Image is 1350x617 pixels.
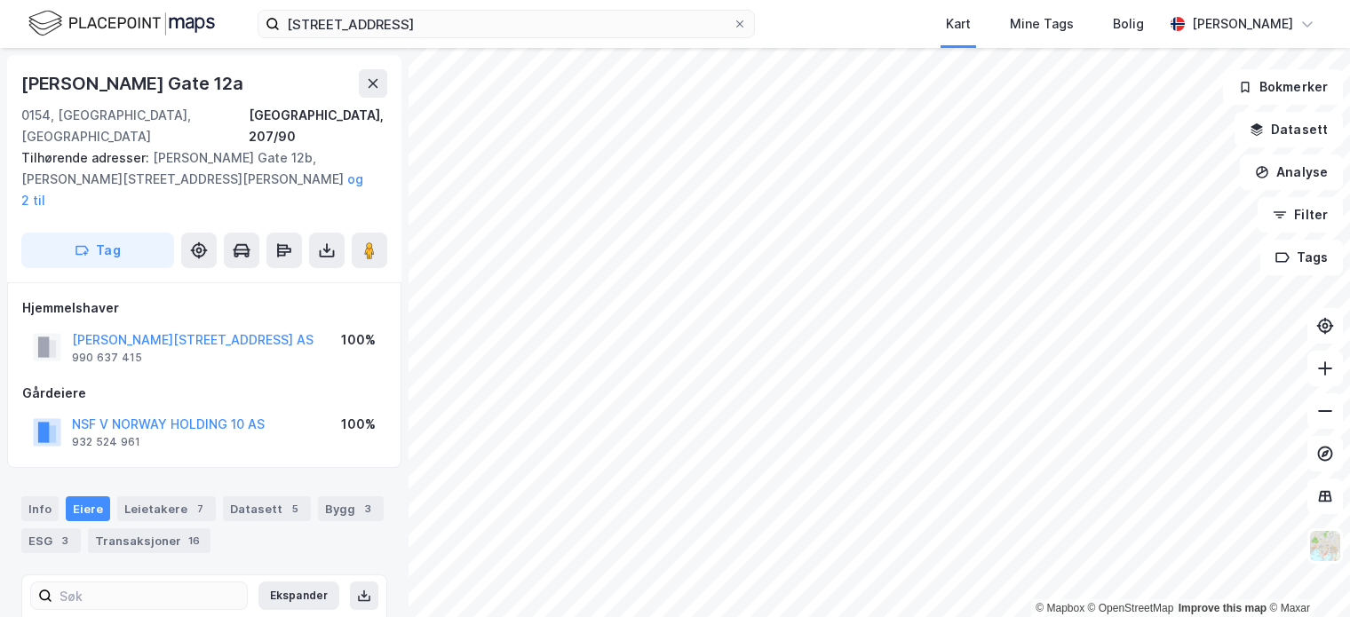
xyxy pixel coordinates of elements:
[191,500,209,518] div: 7
[280,11,733,37] input: Søk på adresse, matrikkel, gårdeiere, leietakere eller personer
[286,500,304,518] div: 5
[1113,13,1144,35] div: Bolig
[72,435,140,449] div: 932 524 961
[1088,602,1174,614] a: OpenStreetMap
[52,582,247,609] input: Søk
[1235,112,1343,147] button: Datasett
[21,233,174,268] button: Tag
[258,581,339,610] button: Ekspander
[1010,13,1074,35] div: Mine Tags
[1258,197,1343,233] button: Filter
[21,147,373,211] div: [PERSON_NAME] Gate 12b, [PERSON_NAME][STREET_ADDRESS][PERSON_NAME]
[1179,602,1267,614] a: Improve this map
[21,69,247,98] div: [PERSON_NAME] Gate 12a
[1261,532,1350,617] iframe: Chat Widget
[21,150,153,165] span: Tilhørende adresser:
[249,105,387,147] div: [GEOGRAPHIC_DATA], 207/90
[1223,69,1343,105] button: Bokmerker
[22,297,386,319] div: Hjemmelshaver
[22,383,386,404] div: Gårdeiere
[341,329,376,351] div: 100%
[28,8,215,39] img: logo.f888ab2527a4732fd821a326f86c7f29.svg
[56,532,74,550] div: 3
[21,105,249,147] div: 0154, [GEOGRAPHIC_DATA], [GEOGRAPHIC_DATA]
[1308,529,1342,563] img: Z
[1192,13,1293,35] div: [PERSON_NAME]
[1036,602,1084,614] a: Mapbox
[21,528,81,553] div: ESG
[1260,240,1343,275] button: Tags
[318,496,384,521] div: Bygg
[1240,154,1343,190] button: Analyse
[117,496,216,521] div: Leietakere
[946,13,971,35] div: Kart
[359,500,377,518] div: 3
[88,528,210,553] div: Transaksjoner
[21,496,59,521] div: Info
[72,351,142,365] div: 990 637 415
[185,532,203,550] div: 16
[223,496,311,521] div: Datasett
[66,496,110,521] div: Eiere
[341,414,376,435] div: 100%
